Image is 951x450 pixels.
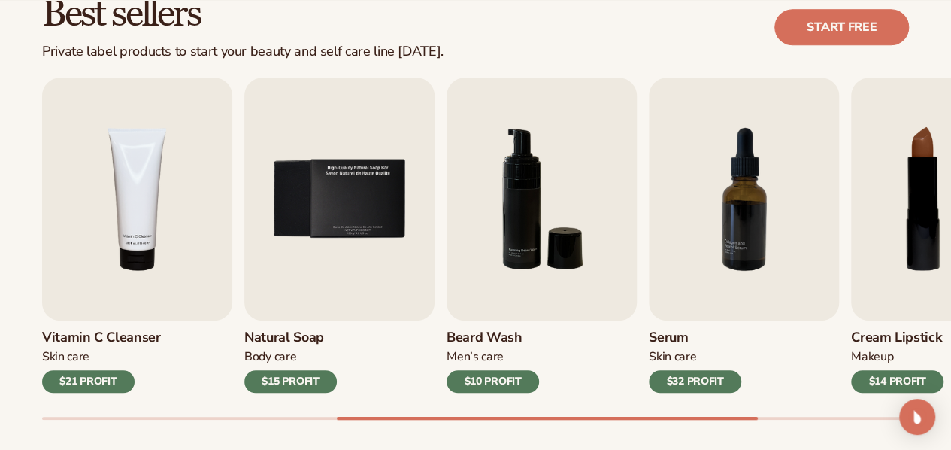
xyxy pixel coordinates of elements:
[447,349,539,365] div: Men’s Care
[244,349,337,365] div: Body Care
[244,78,435,393] a: 5 / 9
[42,44,444,60] div: Private label products to start your beauty and self care line [DATE].
[447,330,539,346] h3: Beard Wash
[244,330,337,346] h3: Natural Soap
[244,370,337,393] div: $15 PROFIT
[649,78,839,393] a: 7 / 9
[42,349,161,365] div: Skin Care
[774,9,909,45] a: Start free
[851,349,943,365] div: Makeup
[851,330,943,346] h3: Cream Lipstick
[649,370,741,393] div: $32 PROFIT
[447,370,539,393] div: $10 PROFIT
[447,78,637,393] a: 6 / 9
[851,370,943,393] div: $14 PROFIT
[42,330,161,346] h3: Vitamin C Cleanser
[649,349,741,365] div: Skin Care
[649,330,741,346] h3: Serum
[42,370,135,393] div: $21 PROFIT
[899,399,935,435] div: Open Intercom Messenger
[42,78,232,393] a: 4 / 9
